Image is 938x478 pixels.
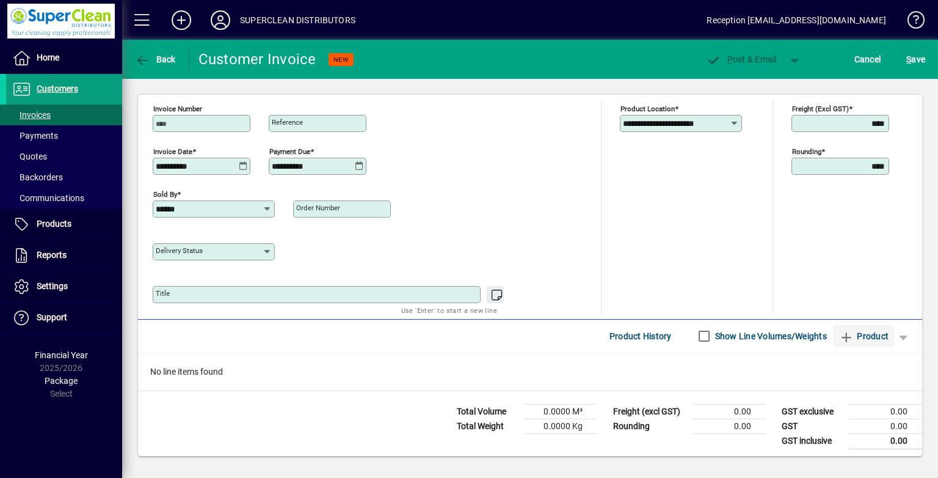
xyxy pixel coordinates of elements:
[153,189,177,198] mat-label: Sold by
[153,104,202,112] mat-label: Invoice number
[333,56,349,64] span: NEW
[906,54,911,64] span: S
[12,110,51,120] span: Invoices
[792,147,821,155] mat-label: Rounding
[198,50,316,69] div: Customer Invoice
[37,312,67,322] span: Support
[451,404,524,419] td: Total Volume
[849,404,922,419] td: 0.00
[898,2,923,42] a: Knowledge Base
[6,167,122,188] a: Backorders
[706,54,777,64] span: ost & Email
[839,326,889,346] span: Product
[35,350,88,360] span: Financial Year
[132,48,179,70] button: Back
[12,193,84,203] span: Communications
[240,10,355,30] div: SUPERCLEAN DISTRIBUTORS
[906,50,925,69] span: ave
[153,147,192,155] mat-label: Invoice date
[45,376,78,386] span: Package
[524,419,597,433] td: 0.0000 Kg
[296,204,340,212] mat-label: Order number
[524,404,597,419] td: 0.0000 M³
[620,104,675,112] mat-label: Product location
[37,219,71,229] span: Products
[269,147,310,155] mat-label: Payment due
[693,404,766,419] td: 0.00
[6,240,122,271] a: Reports
[792,104,849,112] mat-label: Freight (excl GST)
[162,9,201,31] button: Add
[707,10,886,30] div: Reception [EMAIL_ADDRESS][DOMAIN_NAME]
[201,9,240,31] button: Profile
[138,353,922,391] div: No line items found
[451,419,524,433] td: Total Weight
[135,54,176,64] span: Back
[37,53,59,62] span: Home
[6,303,122,333] a: Support
[854,50,881,69] span: Cancel
[156,246,203,255] mat-label: Delivery status
[693,419,766,433] td: 0.00
[6,43,122,73] a: Home
[12,152,47,161] span: Quotes
[700,48,783,70] button: Post & Email
[609,326,672,346] span: Product History
[6,125,122,146] a: Payments
[776,419,849,433] td: GST
[776,404,849,419] td: GST exclusive
[833,325,895,347] button: Product
[6,209,122,240] a: Products
[272,118,303,127] mat-label: Reference
[122,48,189,70] app-page-header-button: Back
[6,271,122,302] a: Settings
[6,188,122,208] a: Communications
[6,146,122,167] a: Quotes
[713,330,827,342] label: Show Line Volumes/Weights
[37,250,67,260] span: Reports
[37,281,68,291] span: Settings
[12,172,63,182] span: Backorders
[6,105,122,125] a: Invoices
[37,84,78,94] span: Customers
[12,131,58,141] span: Payments
[903,48,928,70] button: Save
[605,325,677,347] button: Product History
[851,48,884,70] button: Cancel
[849,419,922,433] td: 0.00
[849,433,922,449] td: 0.00
[156,289,170,298] mat-label: Title
[401,303,497,317] mat-hint: Use 'Enter' to start a new line
[776,433,849,449] td: GST inclusive
[727,54,733,64] span: P
[607,404,693,419] td: Freight (excl GST)
[607,419,693,433] td: Rounding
